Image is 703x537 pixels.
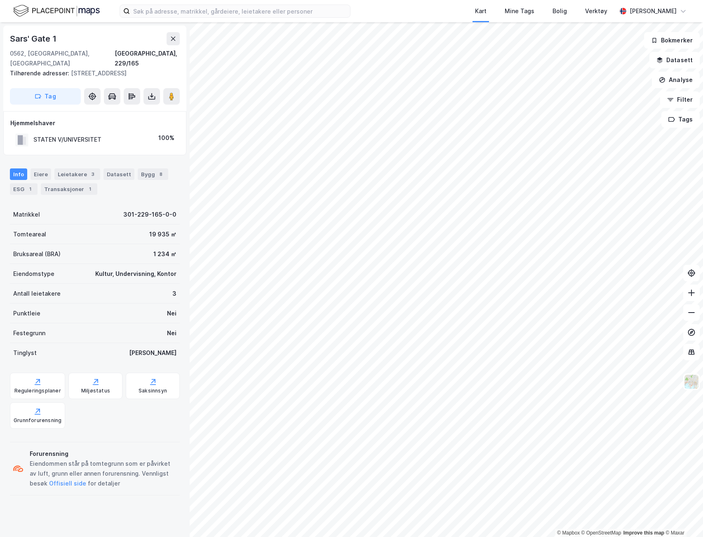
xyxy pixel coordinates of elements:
div: Antall leietakere [13,289,61,299]
div: Hjemmelshaver [10,118,179,128]
div: ESG [10,183,38,195]
div: Eiendommen står på tomtegrunn som er påvirket av luft, grunn eller annen forurensning. Vennligst ... [30,459,176,488]
div: Bruksareal (BRA) [13,249,61,259]
div: Nei [167,328,176,338]
a: Improve this map [623,530,664,536]
div: Leietakere [54,168,100,180]
button: Filter [660,91,700,108]
div: [GEOGRAPHIC_DATA], 229/165 [115,49,180,68]
div: Transaksjoner [41,183,97,195]
button: Datasett [649,52,700,68]
img: logo.f888ab2527a4732fd821a326f86c7f29.svg [13,4,100,18]
div: Verktøy [585,6,607,16]
div: 301-229-165-0-0 [123,210,176,219]
div: 1 [26,185,34,193]
iframe: Chat Widget [662,497,703,537]
button: Bokmerker [644,32,700,49]
span: Tilhørende adresser: [10,70,71,77]
input: Søk på adresse, matrikkel, gårdeiere, leietakere eller personer [130,5,350,17]
div: Bolig [553,6,567,16]
div: Sars' Gate 1 [10,32,58,45]
div: 1 234 ㎡ [153,249,176,259]
div: Datasett [103,168,134,180]
button: Tags [661,111,700,128]
div: [STREET_ADDRESS] [10,68,173,78]
div: Grunnforurensning [14,417,61,424]
img: Z [684,374,699,390]
div: Saksinnsyn [139,388,167,394]
div: Festegrunn [13,328,45,338]
div: Eiendomstype [13,269,54,279]
div: Mine Tags [505,6,534,16]
div: Forurensning [30,449,176,459]
div: STATEN V/UNIVERSITET [33,135,101,145]
div: 3 [89,170,97,178]
div: Info [10,168,27,180]
div: 8 [157,170,165,178]
div: Tomteareal [13,229,46,239]
div: Reguleringsplaner [14,388,61,394]
div: Eiere [31,168,51,180]
div: [PERSON_NAME] [129,348,176,358]
div: 19 935 ㎡ [149,229,176,239]
a: OpenStreetMap [581,530,621,536]
div: Miljøstatus [81,388,110,394]
div: Tinglyst [13,348,37,358]
div: 1 [86,185,94,193]
div: Kart [475,6,487,16]
div: 3 [172,289,176,299]
button: Analyse [652,72,700,88]
div: [PERSON_NAME] [630,6,677,16]
div: Bygg [138,168,168,180]
a: Mapbox [557,530,580,536]
div: Matrikkel [13,210,40,219]
div: Nei [167,308,176,318]
div: 0562, [GEOGRAPHIC_DATA], [GEOGRAPHIC_DATA] [10,49,115,68]
div: 100% [158,133,174,143]
div: Punktleie [13,308,40,318]
div: Kultur, Undervisning, Kontor [95,269,176,279]
div: Kontrollprogram for chat [662,497,703,537]
button: Tag [10,88,81,105]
